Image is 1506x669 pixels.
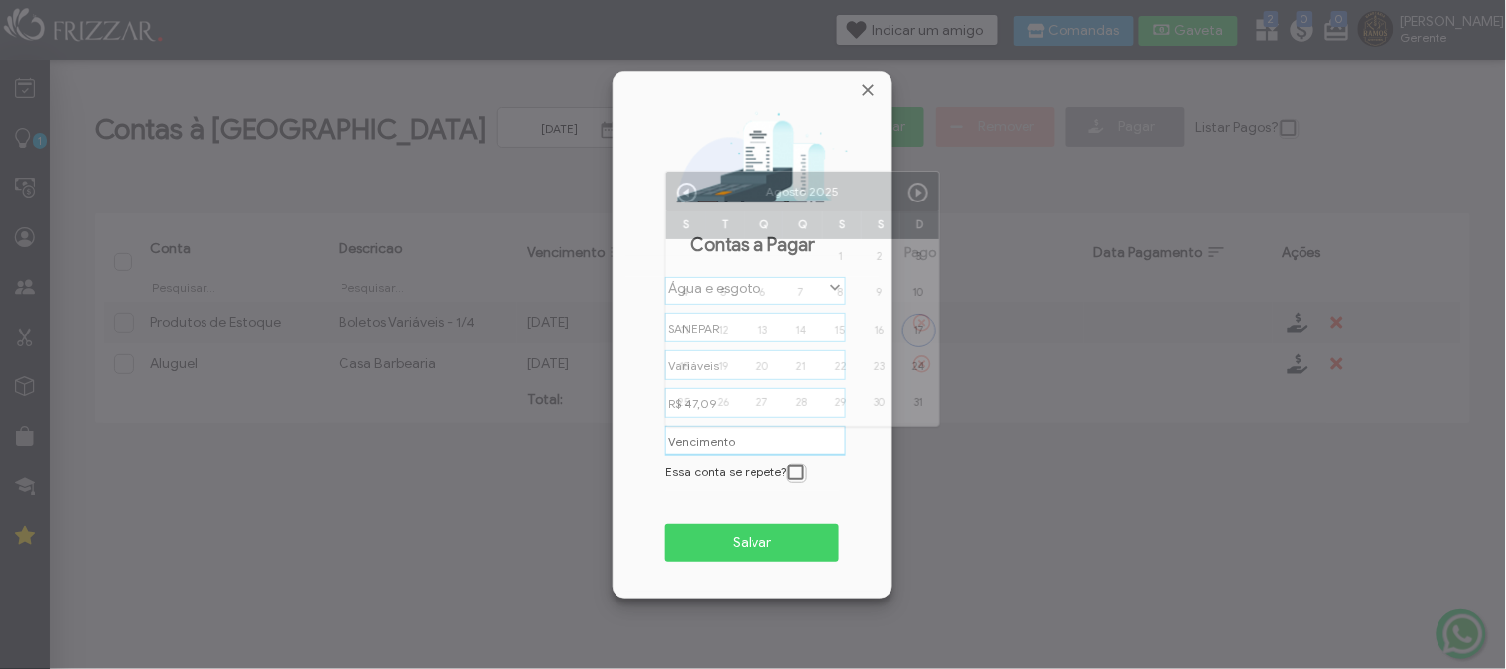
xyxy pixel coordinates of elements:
span: select year [809,184,839,199]
a: 11 [668,315,700,346]
a: 25 [668,387,700,419]
a: 20 [747,351,778,383]
a: 23 [864,351,895,383]
a: Fechar [858,80,878,100]
span: Sábado [879,218,885,231]
a: 22 [825,351,857,383]
span: Terça [723,218,728,231]
a: 19 [708,351,740,383]
button: Salvar [665,524,839,562]
span: Contas a Pagar [625,234,880,256]
a: 10 [902,277,934,309]
a: 28 [785,387,817,419]
span: Domingo [916,218,923,231]
a: 27 [747,387,778,419]
a: 3 [902,241,934,273]
a: 5 [708,277,740,309]
span: Salvar [679,528,825,558]
span: select month [766,184,806,199]
a: 29 [825,387,857,419]
a: 2 [864,241,895,273]
a: 31 [902,387,934,419]
a: 7 [785,277,817,309]
div: Essa conta se repete? [665,464,840,483]
a: 13 [747,315,778,346]
span: Sexta [839,218,845,231]
a: 14 [785,315,817,346]
a: 12 [708,315,740,346]
a: 15 [825,315,857,346]
a: 26 [708,387,740,419]
a: 4 [668,277,700,309]
a: Anterior [675,181,699,204]
a: 8 [825,277,857,309]
a: 24 [902,351,934,383]
a: 6 [747,277,778,309]
input: Vencimento [665,426,846,456]
a: 18 [668,351,700,383]
div: Essa conta se repete? [787,464,807,483]
a: 30 [864,387,895,419]
a: 1 [825,241,857,273]
span: Quin ta [799,218,807,231]
a: 17 [902,314,936,347]
a: Próximo [906,181,930,204]
span: Segunda [683,218,689,231]
span: Quarta [760,218,768,231]
a: 9 [864,277,895,309]
img: Nova Conta [628,104,877,203]
a: 16 [864,315,895,346]
a: 21 [785,351,817,383]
